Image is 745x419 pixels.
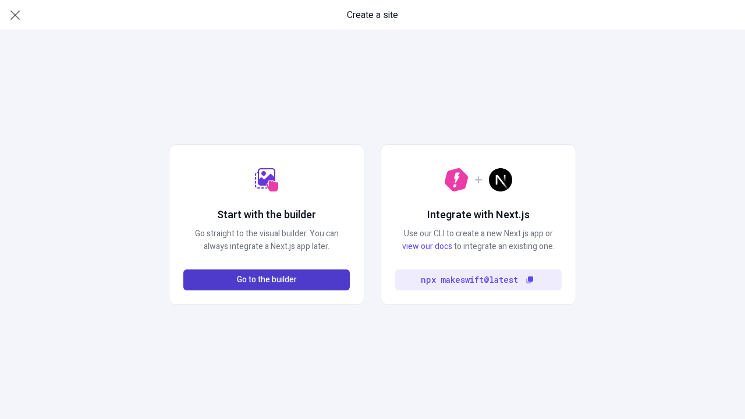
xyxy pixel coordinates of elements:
button: Go to the builder [183,269,350,290]
span: Go to the builder [237,274,297,286]
h2: Start with the builder [217,208,316,223]
h2: Integrate with Next.js [427,208,530,223]
span: Create a site [347,8,398,22]
p: Use our CLI to create a new Next.js app or to integrate an existing one. [395,228,562,253]
p: Go straight to the visual builder. You can always integrate a Next.js app later. [183,228,350,253]
code: npx makeswift@latest [421,274,518,286]
a: view our docs [402,240,452,253]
